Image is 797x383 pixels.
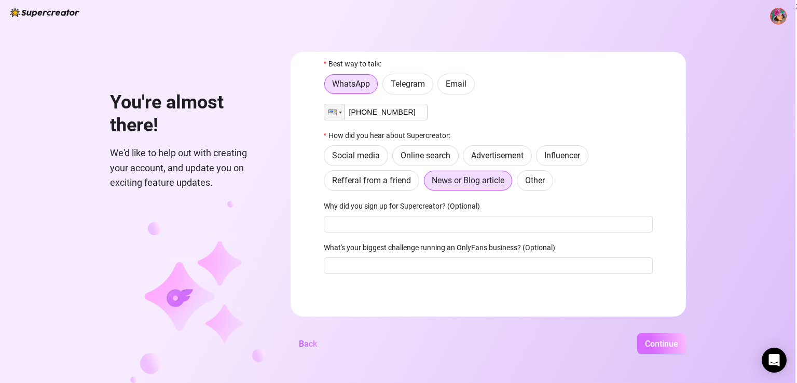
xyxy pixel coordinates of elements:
span: Online search [401,151,450,160]
div: Open Intercom Messenger [762,348,787,373]
label: What's your biggest challenge running an OnlyFans business? (Optional) [324,242,562,253]
span: Influencer [544,151,580,160]
span: We'd like to help out with creating your account, and update you on exciting feature updates. [110,146,266,190]
span: Email [446,79,466,89]
span: Telegram [391,79,425,89]
label: Best way to talk: [324,58,388,70]
img: ACg8ocKk7DebIhPyWaxi-VO8Oxx4Zrgg18HNlltXaZUvP63QrJ2wGPc=s96-c [771,8,786,24]
span: Continue [645,339,678,349]
span: Refferal from a friend [332,175,411,185]
div: United States: + 1 [324,104,344,120]
button: Back [291,333,325,354]
input: 1 (702) 123-4567 [324,104,428,120]
input: What's your biggest challenge running an OnlyFans business? (Optional) [324,257,653,274]
label: How did you hear about Supercreator: [324,130,457,141]
label: Why did you sign up for Supercreator? (Optional) [324,200,487,212]
span: Back [299,339,317,349]
span: News or Blog article [432,175,504,185]
span: WhatsApp [332,79,370,89]
span: Social media [332,151,380,160]
h1: You're almost there! [110,91,266,136]
span: Advertisement [471,151,524,160]
button: Continue [637,333,686,354]
span: Other [525,175,545,185]
input: Why did you sign up for Supercreator? (Optional) [324,216,653,232]
img: logo [10,8,79,17]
